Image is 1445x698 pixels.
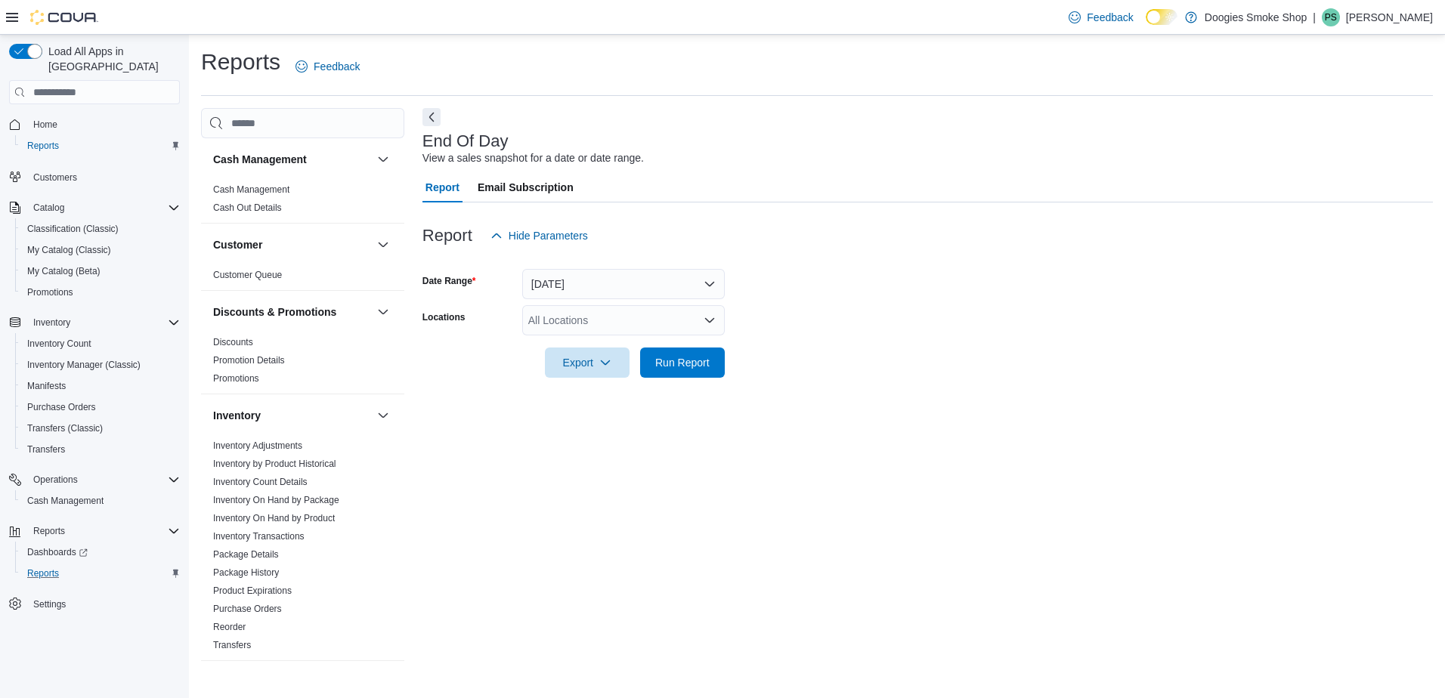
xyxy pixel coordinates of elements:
button: Manifests [15,375,186,397]
button: Next [422,108,441,126]
span: Reports [27,140,59,152]
button: My Catalog (Classic) [15,239,186,261]
div: Discounts & Promotions [201,333,404,394]
button: Customer [213,237,371,252]
button: Cash Management [213,152,371,167]
a: Promotions [21,283,79,301]
span: Manifests [27,380,66,392]
button: Inventory [3,312,186,333]
span: Inventory [27,313,180,332]
button: [DATE] [522,269,725,299]
span: Purchase Orders [21,398,180,416]
button: Cash Management [374,150,392,168]
a: Home [27,116,63,134]
span: Inventory Manager (Classic) [21,356,180,374]
button: Inventory [27,313,76,332]
span: Inventory by Product Historical [213,458,336,470]
a: Purchase Orders [21,398,102,416]
button: Discounts & Promotions [213,304,371,320]
a: Product Expirations [213,585,292,596]
button: Inventory [374,406,392,425]
span: Catalog [33,202,64,214]
span: Transfers (Classic) [27,422,103,434]
span: Transfers [27,443,65,456]
span: My Catalog (Classic) [27,244,111,256]
a: Transfers [21,440,71,459]
button: Cash Management [15,490,186,511]
a: Inventory On Hand by Package [213,495,339,505]
a: Discounts [213,337,253,347]
a: Customer Queue [213,270,282,280]
span: Transfers [21,440,180,459]
button: Reports [3,520,186,542]
button: Classification (Classic) [15,218,186,239]
button: Open list of options [704,314,716,326]
span: Reorder [213,621,246,633]
button: Operations [27,471,84,489]
span: My Catalog (Beta) [27,265,101,277]
span: Reports [27,522,180,540]
span: Load All Apps in [GEOGRAPHIC_DATA] [42,44,180,74]
span: Settings [27,595,180,613]
span: Product Expirations [213,585,292,597]
a: Cash Management [21,492,110,510]
span: Reports [33,525,65,537]
a: Inventory Transactions [213,531,305,542]
span: Dashboards [21,543,180,561]
a: Manifests [21,377,72,395]
span: Feedback [314,59,360,74]
a: Inventory On Hand by Product [213,513,335,523]
span: Promotions [213,372,259,385]
span: Operations [33,474,78,486]
span: Customers [27,167,180,186]
a: Promotions [213,373,259,384]
label: Locations [422,311,466,323]
button: Hide Parameters [484,221,594,251]
a: Purchase Orders [213,604,282,614]
a: Feedback [289,51,366,82]
a: My Catalog (Beta) [21,262,107,280]
button: Inventory Count [15,333,186,354]
a: Dashboards [15,542,186,563]
button: Reports [15,135,186,156]
a: Inventory Adjustments [213,440,302,451]
span: My Catalog (Beta) [21,262,180,280]
a: Dashboards [21,543,94,561]
a: Promotion Details [213,355,285,366]
span: Promotions [27,286,73,298]
span: Cash Management [213,184,289,196]
h3: End Of Day [422,132,509,150]
div: Cash Management [201,181,404,223]
button: Transfers (Classic) [15,418,186,439]
div: View a sales snapshot for a date or date range. [422,150,644,166]
a: Package History [213,567,279,578]
p: | [1313,8,1316,26]
h3: Inventory [213,408,261,423]
div: Inventory [201,437,404,660]
span: Home [33,119,57,131]
button: Export [545,347,630,378]
h3: Discounts & Promotions [213,304,336,320]
span: Cash Management [21,492,180,510]
button: Catalog [3,197,186,218]
span: Inventory Count [27,338,91,350]
button: Reports [15,563,186,584]
a: Cash Out Details [213,202,282,213]
span: Catalog [27,199,180,217]
span: Settings [33,598,66,610]
button: Inventory [213,408,371,423]
a: My Catalog (Classic) [21,241,117,259]
input: Dark Mode [1146,9,1177,25]
span: Hide Parameters [509,228,588,243]
a: Reports [21,137,65,155]
span: Reports [21,137,180,155]
a: Customers [27,168,83,187]
img: Cova [30,10,98,25]
button: Reports [27,522,71,540]
span: Customers [33,171,77,184]
span: Transfers [213,639,251,651]
span: Reports [27,567,59,579]
button: My Catalog (Beta) [15,261,186,282]
span: Inventory [33,317,70,329]
span: Purchase Orders [213,603,282,615]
